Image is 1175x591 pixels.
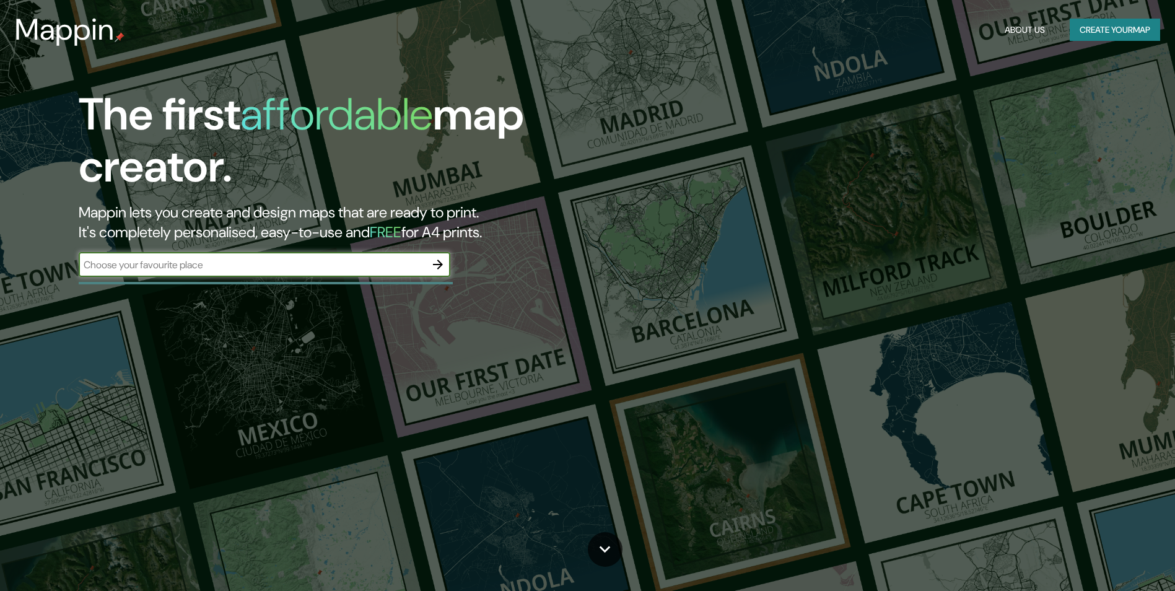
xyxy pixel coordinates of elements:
h5: FREE [370,222,401,242]
h1: The first map creator. [79,89,666,203]
img: mappin-pin [115,32,124,42]
input: Choose your favourite place [79,258,426,272]
h3: Mappin [15,12,115,47]
h2: Mappin lets you create and design maps that are ready to print. It's completely personalised, eas... [79,203,666,242]
button: Create yourmap [1070,19,1160,42]
h1: affordable [240,85,433,143]
button: About Us [1000,19,1050,42]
